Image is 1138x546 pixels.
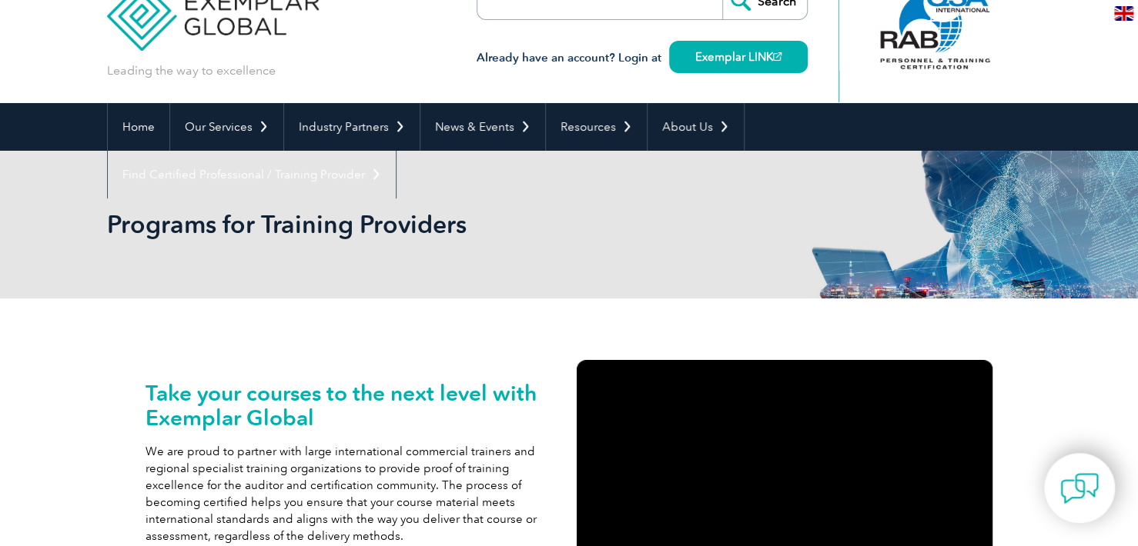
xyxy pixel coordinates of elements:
[108,151,396,198] a: Find Certified Professional / Training Provider
[546,103,647,151] a: Resources
[1060,469,1099,508] img: contact-chat.png
[477,48,808,68] h3: Already have an account? Login at
[1114,6,1133,21] img: en
[669,41,808,73] a: Exemplar LINK
[648,103,744,151] a: About Us
[284,103,420,151] a: Industry Partners
[107,212,754,237] h2: Programs for Training Providers
[420,103,545,151] a: News & Events
[773,52,782,61] img: open_square.png
[108,103,169,151] a: Home
[146,381,561,430] h2: Take your courses to the next level with Exemplar Global
[146,443,561,544] p: We are proud to partner with large international commercial trainers and regional specialist trai...
[170,103,283,151] a: Our Services
[107,62,276,79] p: Leading the way to excellence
